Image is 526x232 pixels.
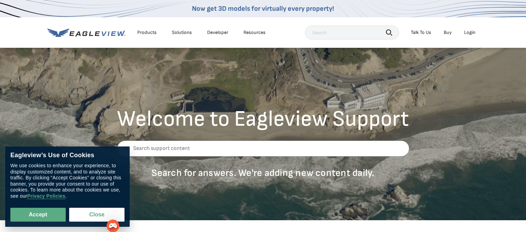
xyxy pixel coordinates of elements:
h2: Welcome to Eagleview Support [117,108,409,130]
a: Developer [207,29,228,36]
div: Resources [243,29,266,36]
div: Eagleview’s Use of Cookies [10,152,124,159]
div: Login [464,29,476,36]
div: We use cookies to enhance your experience, to display customized content, and to analyze site tra... [10,163,124,199]
a: Buy [444,29,452,36]
a: Now get 3D models for virtually every property! [192,5,334,13]
div: Talk To Us [411,29,431,36]
a: Privacy Policies [27,193,65,199]
button: Accept [10,208,66,222]
div: Solutions [172,29,192,36]
input: Search [305,26,399,39]
button: Close [69,208,124,222]
div: Products [137,29,157,36]
input: Search support content [117,141,409,157]
p: Search for answers. We're adding new content daily. [117,167,409,179]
